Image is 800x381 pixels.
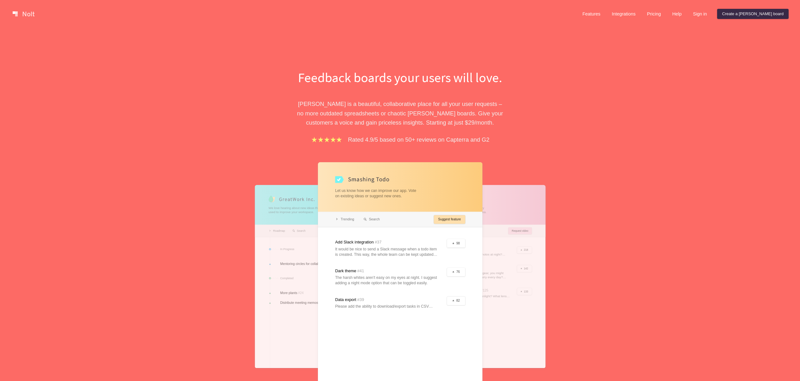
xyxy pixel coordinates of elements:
[607,9,641,19] a: Integrations
[577,9,605,19] a: Features
[348,135,489,144] p: Rated 4.9/5 based on 50+ reviews on Capterra and G2
[688,9,712,19] a: Sign in
[291,68,509,87] h1: Feedback boards your users will love.
[717,9,789,19] a: Create a [PERSON_NAME] board
[311,136,343,143] img: stars.b067e34983.png
[642,9,666,19] a: Pricing
[291,99,509,127] p: [PERSON_NAME] is a beautiful, collaborative place for all your user requests – no more outdated s...
[667,9,687,19] a: Help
